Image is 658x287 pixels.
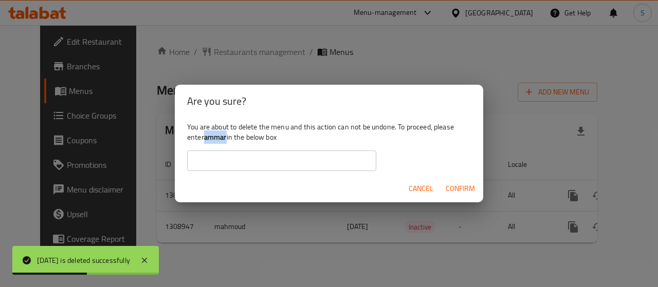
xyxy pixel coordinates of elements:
[409,182,433,195] span: Cancel
[204,130,227,144] b: ammar
[442,179,479,198] button: Confirm
[405,179,437,198] button: Cancel
[446,182,475,195] span: Confirm
[187,93,471,109] h2: Are you sure?
[37,255,130,266] div: [DATE] is deleted successfully
[175,118,483,175] div: You are about to delete the menu and this action can not be undone. To proceed, please enter in t...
